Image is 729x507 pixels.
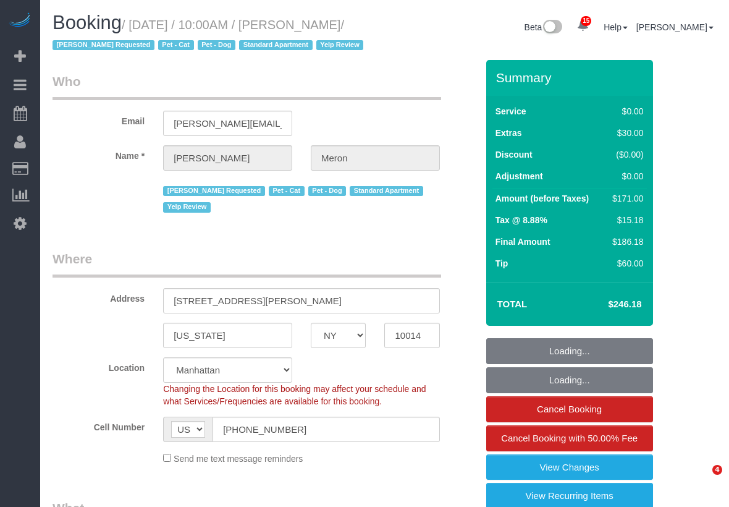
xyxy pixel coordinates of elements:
[53,18,367,53] small: / [DATE] / 10:00AM / [PERSON_NAME]
[163,323,292,348] input: City
[43,111,154,127] label: Email
[542,20,562,36] img: New interface
[53,40,154,50] span: [PERSON_NAME] Requested
[687,465,717,495] iframe: Intercom live chat
[350,186,423,196] span: Standard Apartment
[501,433,638,443] span: Cancel Booking with 50.00% Fee
[581,16,591,26] span: 15
[198,40,235,50] span: Pet - Dog
[239,40,313,50] span: Standard Apartment
[384,323,439,348] input: Zip Code
[607,127,643,139] div: $30.00
[712,465,722,475] span: 4
[636,22,714,32] a: [PERSON_NAME]
[495,170,543,182] label: Adjustment
[158,40,194,50] span: Pet - Cat
[213,417,440,442] input: Cell Number
[174,454,303,464] span: Send me text message reminders
[495,127,522,139] label: Extras
[53,72,441,100] legend: Who
[486,396,653,422] a: Cancel Booking
[607,170,643,182] div: $0.00
[43,145,154,162] label: Name *
[607,148,643,161] div: ($0.00)
[495,214,547,226] label: Tax @ 8.88%
[607,192,643,205] div: $171.00
[571,12,595,40] a: 15
[163,186,265,196] span: [PERSON_NAME] Requested
[316,40,364,50] span: Yelp Review
[607,105,643,117] div: $0.00
[269,186,305,196] span: Pet - Cat
[604,22,628,32] a: Help
[486,454,653,480] a: View Changes
[496,70,647,85] h3: Summary
[607,236,643,248] div: $186.18
[163,145,292,171] input: First Name
[525,22,563,32] a: Beta
[571,299,641,310] h4: $246.18
[497,299,528,309] strong: Total
[43,357,154,374] label: Location
[43,288,154,305] label: Address
[495,257,508,270] label: Tip
[486,425,653,451] a: Cancel Booking with 50.00% Fee
[163,202,211,212] span: Yelp Review
[495,148,533,161] label: Discount
[308,186,346,196] span: Pet - Dog
[607,214,643,226] div: $15.18
[163,384,426,406] span: Changing the Location for this booking may affect your schedule and what Services/Frequencies are...
[495,192,589,205] label: Amount (before Taxes)
[607,257,643,270] div: $60.00
[7,12,32,30] img: Automaid Logo
[163,111,292,136] input: Email
[495,105,526,117] label: Service
[311,145,440,171] input: Last Name
[495,236,550,248] label: Final Amount
[53,12,122,33] span: Booking
[43,417,154,433] label: Cell Number
[53,250,441,278] legend: Where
